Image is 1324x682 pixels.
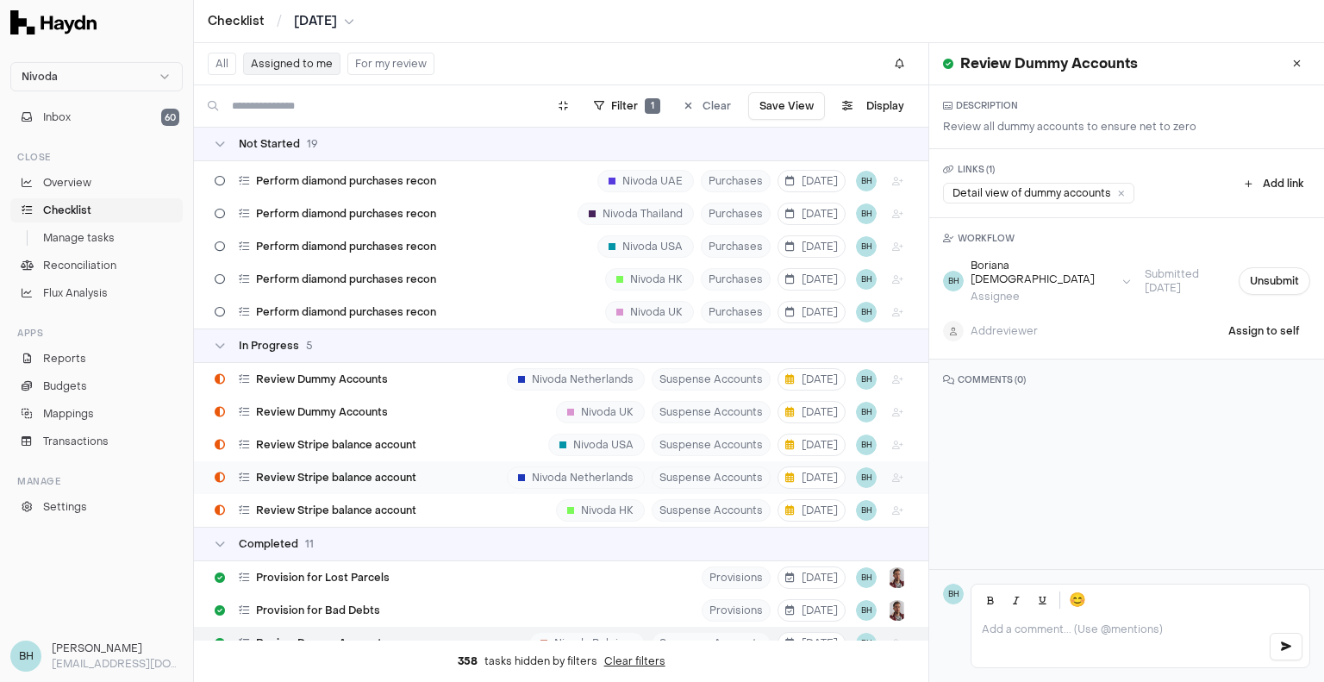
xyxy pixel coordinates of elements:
span: [DATE] [785,604,838,617]
div: Nivoda Thailand [578,203,694,225]
span: 11 [305,537,314,551]
button: Nivoda [10,62,183,91]
span: Suspense Accounts [652,499,771,522]
button: BH [856,236,877,257]
span: Nivoda [22,70,58,84]
span: Purchases [701,268,771,291]
div: Nivoda USA [548,434,645,456]
span: 5 [306,339,313,353]
div: Manage [10,467,183,495]
span: Provisions [702,599,771,622]
button: BH [856,467,877,488]
button: Clear filters [604,654,665,668]
span: Review Stripe balance account [256,438,416,452]
span: Perform diamond purchases recon [256,174,436,188]
a: Transactions [10,429,183,454]
img: JP Smit [887,567,908,588]
p: Review all dummy accounts to ensure net to zero [943,119,1196,135]
span: BH [943,271,964,291]
span: [DATE] [785,471,838,485]
button: Assigned to me [243,53,340,75]
div: Boriana [DEMOGRAPHIC_DATA] [971,259,1115,286]
span: [DATE] [785,240,838,253]
span: Perform diamond purchases recon [256,305,436,319]
div: Detail view of dummy accounts [943,183,1134,203]
button: [DATE] [778,268,846,291]
span: 😊 [1069,590,1086,610]
button: [DATE] [778,434,846,456]
div: Nivoda Netherlands [507,466,645,489]
div: Nivoda UK [556,401,645,423]
span: [DATE] [785,174,838,188]
a: Reports [10,347,183,371]
h1: Review Dummy Accounts [960,53,1138,74]
button: [DATE] [778,499,846,522]
button: [DATE] [778,599,846,622]
span: Mappings [43,406,94,422]
div: Close [10,143,183,171]
button: Filter1 [584,92,671,120]
button: [DATE] [778,466,846,489]
img: JP Smit [887,600,908,621]
span: Provision for Lost Parcels [256,571,390,585]
div: Nivoda Netherlands [507,368,645,391]
span: Provision for Bad Debts [256,604,380,617]
button: BH [856,302,877,322]
button: Unsubmit [1239,267,1310,295]
button: BH [856,203,877,224]
span: BH [10,641,41,672]
a: Budgets [10,374,183,398]
span: Transactions [43,434,109,449]
span: Reports [43,351,86,366]
span: [DATE] [785,305,838,319]
a: Reconciliation [10,253,183,278]
span: [DATE] [785,272,838,286]
a: Mappings [10,402,183,426]
img: Haydn Logo [10,10,97,34]
button: BH [856,269,877,290]
button: All [208,53,236,75]
span: Overview [43,175,91,191]
button: BH [856,633,877,654]
span: Suspense Accounts [652,401,771,423]
a: Checklist [10,198,183,222]
div: Assignee [971,290,1115,303]
span: 1 [645,98,660,114]
span: Perform diamond purchases recon [256,240,436,253]
button: BHBoriana [DEMOGRAPHIC_DATA]Assignee [943,259,1131,303]
span: [DATE] [785,438,838,452]
button: BH [856,567,877,588]
span: Purchases [701,301,771,323]
a: Manage tasks [10,226,183,250]
button: [DATE] [778,235,846,258]
span: Provisions [702,566,771,589]
span: Perform diamond purchases recon [256,272,436,286]
span: In Progress [239,339,299,353]
button: BH [856,369,877,390]
button: [DATE] [778,170,846,192]
span: Review Dummy Accounts [256,405,388,419]
a: Overview [10,171,183,195]
span: BH [856,171,877,191]
span: Flux Analysis [43,285,108,301]
button: Addreviewer [943,321,1038,341]
span: Submitted [DATE] [1131,267,1232,295]
span: Suspense Accounts [652,368,771,391]
button: BH [856,402,877,422]
span: Checklist [43,203,91,218]
h3: [PERSON_NAME] [52,641,183,656]
span: Manage tasks [43,230,115,246]
span: BH [943,584,964,604]
button: [DATE] [778,566,846,589]
button: [DATE] [778,203,846,225]
span: BH [856,500,877,521]
button: [DATE] [778,632,846,654]
button: BH [856,435,877,455]
span: Budgets [43,379,87,394]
